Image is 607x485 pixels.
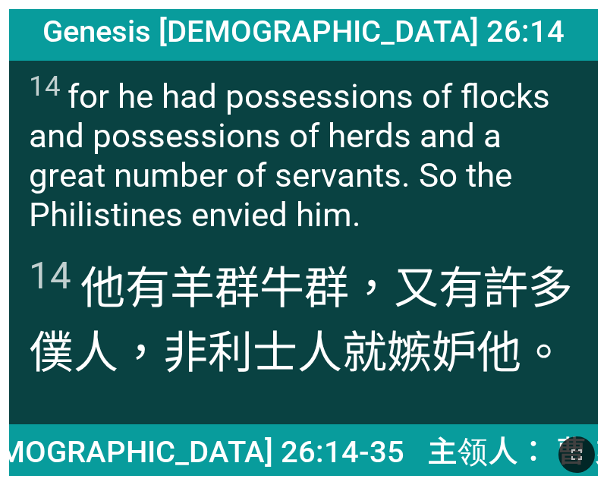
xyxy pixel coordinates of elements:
wh4735: 羊群 [29,262,573,379]
span: for he had possessions of flocks and possessions of herds and a great number of servants. So the ... [29,70,579,235]
wh6629: 牛群 [29,262,573,379]
wh7227: 僕人 [29,326,566,379]
span: 他有 [29,252,579,381]
sup: 14 [29,254,71,298]
span: Genesis [DEMOGRAPHIC_DATA] 26:14 [42,14,565,49]
sup: 14 [29,70,61,102]
wh6430: 就嫉妒 [342,326,566,379]
wh7065: 他。 [476,326,566,379]
wh5657: ，非利士人 [118,326,566,379]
